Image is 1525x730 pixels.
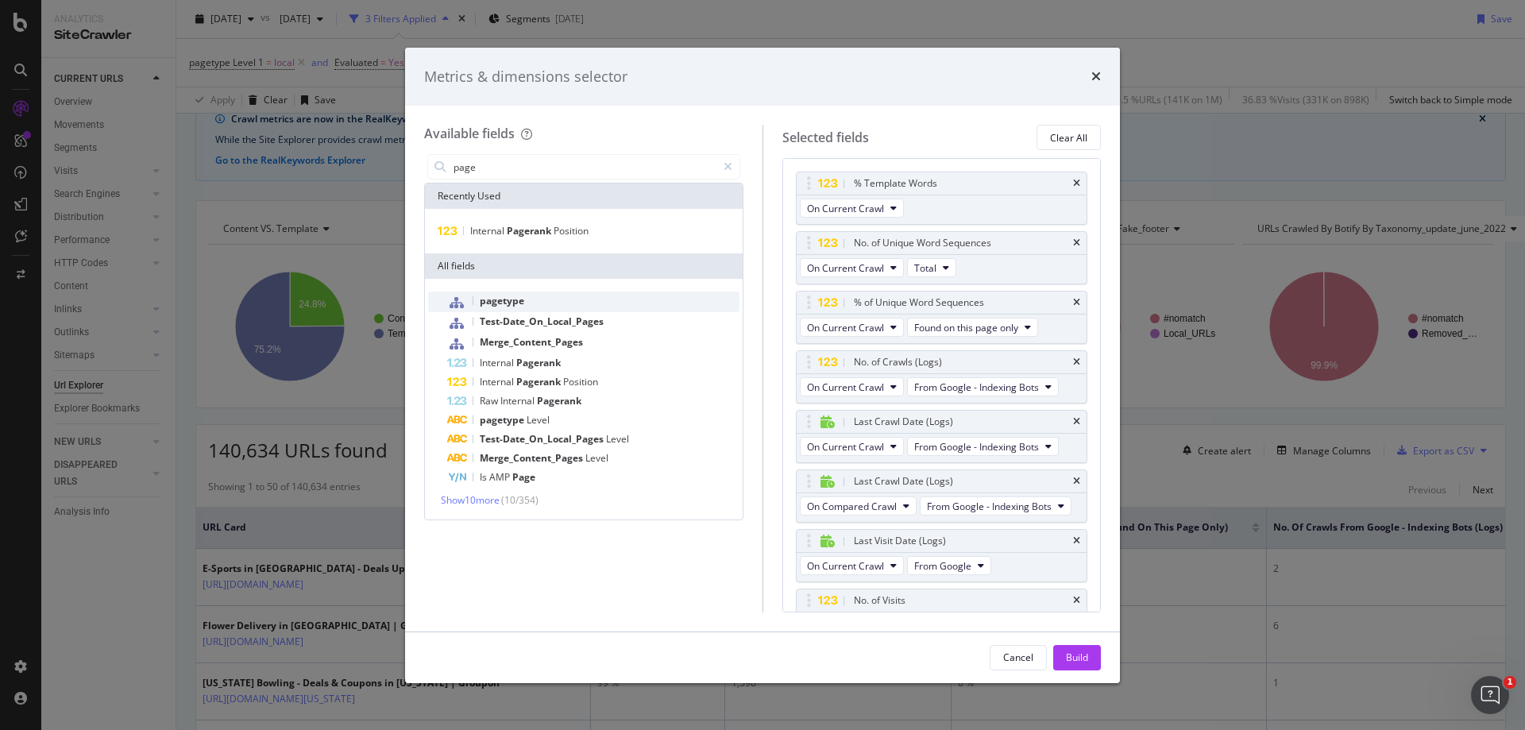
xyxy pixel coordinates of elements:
span: On Current Crawl [807,261,884,275]
input: Search by field name [452,155,716,179]
span: From Google - Indexing Bots [914,440,1039,454]
span: Pagerank [507,224,554,238]
span: From Google - Indexing Bots [914,380,1039,394]
span: Pagerank [516,356,561,369]
div: modal [405,48,1120,683]
div: No. of Crawls (Logs) [854,354,942,370]
div: % Template Words [854,176,937,191]
button: Found on this page only [907,318,1038,337]
div: times [1073,298,1080,307]
span: Internal [480,356,516,369]
div: % of Unique Word SequencestimesOn Current CrawlFound on this page only [796,291,1088,344]
span: pagetype [480,294,524,307]
span: Found on this page only [914,321,1018,334]
div: Last Crawl Date (Logs)timesOn Current CrawlFrom Google - Indexing Bots [796,410,1088,463]
div: times [1073,536,1080,546]
div: Last Crawl Date (Logs) [854,473,953,489]
span: Is [480,470,489,484]
div: % of Unique Word Sequences [854,295,984,311]
span: On Compared Crawl [807,500,897,513]
span: Total [914,261,936,275]
span: ( 10 / 354 ) [501,493,539,507]
span: Internal [480,375,516,388]
div: times [1073,596,1080,605]
span: On Current Crawl [807,440,884,454]
span: Level [585,451,608,465]
div: times [1073,179,1080,188]
div: times [1073,238,1080,248]
button: On Current Crawl [800,199,904,218]
div: Selected fields [782,129,869,147]
div: Last Crawl Date (Logs)timesOn Compared CrawlFrom Google - Indexing Bots [796,469,1088,523]
div: Available fields [424,125,515,142]
div: times [1073,417,1080,427]
span: Level [527,413,550,427]
span: Pagerank [516,375,563,388]
div: Last Visit Date (Logs)timesOn Current CrawlFrom Google [796,529,1088,582]
span: From Google [914,559,971,573]
button: From Google [907,556,991,575]
span: Position [563,375,598,388]
div: All fields [425,253,743,279]
span: Internal [500,394,537,407]
div: Metrics & dimensions selector [424,67,627,87]
span: Show 10 more [441,493,500,507]
div: Recently Used [425,183,743,209]
span: 1 [1504,676,1516,689]
div: Cancel [1003,651,1033,664]
span: Test-Date_On_Local_Pages [480,315,604,328]
span: Pagerank [537,394,581,407]
span: On Current Crawl [807,202,884,215]
span: On Current Crawl [807,321,884,334]
div: No. of Unique Word SequencestimesOn Current CrawlTotal [796,231,1088,284]
span: Position [554,224,589,238]
div: No. of Crawls (Logs)timesOn Current CrawlFrom Google - Indexing Bots [796,350,1088,404]
iframe: Intercom live chat [1471,676,1509,714]
button: Total [907,258,956,277]
div: No. of VisitstimesOrganicFrom All Organic Sources [796,589,1088,664]
span: Merge_Content_Pages [480,335,583,349]
div: Clear All [1050,131,1087,145]
button: On Current Crawl [800,258,904,277]
button: On Compared Crawl [800,496,917,516]
div: times [1091,67,1101,87]
span: Level [606,432,629,446]
span: On Current Crawl [807,559,884,573]
div: times [1073,357,1080,367]
button: From Google - Indexing Bots [907,437,1059,456]
div: times [1073,477,1080,486]
span: Test-Date_On_Local_Pages [480,432,606,446]
span: Raw [480,394,500,407]
span: pagetype [480,413,527,427]
button: On Current Crawl [800,556,904,575]
button: Cancel [990,645,1047,670]
button: Clear All [1037,125,1101,150]
div: No. of Unique Word Sequences [854,235,991,251]
button: From Google - Indexing Bots [907,377,1059,396]
div: No. of Visits [854,593,905,608]
span: Internal [470,224,507,238]
span: On Current Crawl [807,380,884,394]
button: On Current Crawl [800,377,904,396]
span: Merge_Content_Pages [480,451,585,465]
button: On Current Crawl [800,318,904,337]
div: % Template WordstimesOn Current Crawl [796,172,1088,225]
div: Build [1066,651,1088,664]
button: Build [1053,645,1101,670]
span: AMP [489,470,512,484]
div: Last Crawl Date (Logs) [854,414,953,430]
button: From Google - Indexing Bots [920,496,1071,516]
button: On Current Crawl [800,437,904,456]
span: From Google - Indexing Bots [927,500,1052,513]
span: Page [512,470,535,484]
div: Last Visit Date (Logs) [854,533,946,549]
